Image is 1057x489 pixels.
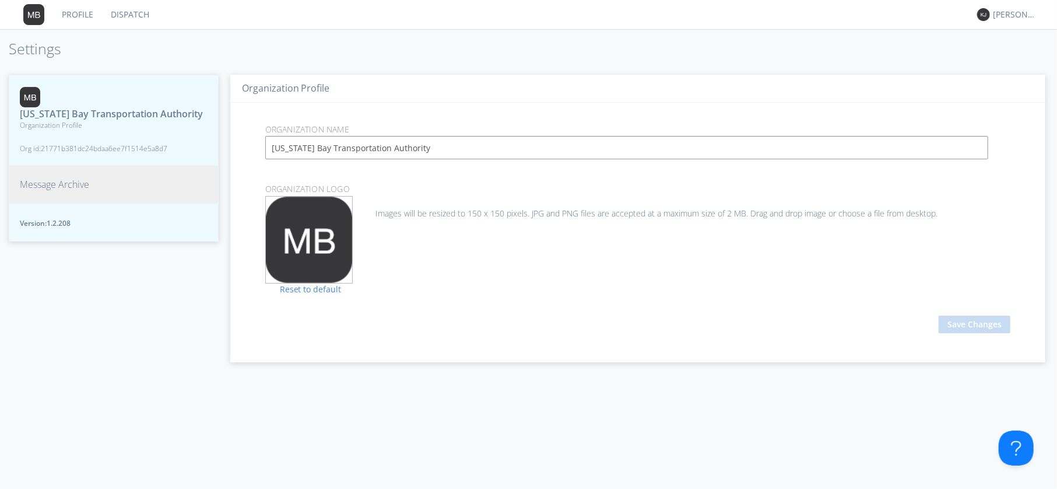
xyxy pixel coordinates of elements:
p: Organization Logo [257,183,1019,195]
h3: Organization Profile [242,83,1034,94]
span: [US_STATE] Bay Transportation Authority [20,107,203,121]
button: Save Changes [939,316,1010,333]
input: Enter Organization Name [265,136,988,159]
div: [PERSON_NAME] [993,9,1037,20]
span: Org id: 21771b381dc24bdaa6ee7f1514e5a8d7 [20,144,203,153]
button: Message Archive [9,166,219,204]
span: Organization Profile [20,120,203,130]
div: Images will be resized to 150 x 150 pixels. JPG and PNG files are accepted at a maximum size of 2... [265,196,1010,219]
span: Message Archive [20,178,89,191]
a: Reset to default [265,284,342,295]
p: Organization Name [257,123,1019,136]
img: 373638.png [266,197,352,283]
iframe: Toggle Customer Support [999,431,1034,466]
span: Version: 1.2.208 [20,218,208,228]
img: 373638.png [977,8,990,21]
button: Version:1.2.208 [9,204,219,242]
img: 373638.png [20,87,40,107]
button: [US_STATE] Bay Transportation AuthorityOrganization ProfileOrg id:21771b381dc24bdaa6ee7f1514e5a8d7 [9,75,219,166]
img: 373638.png [23,4,44,25]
